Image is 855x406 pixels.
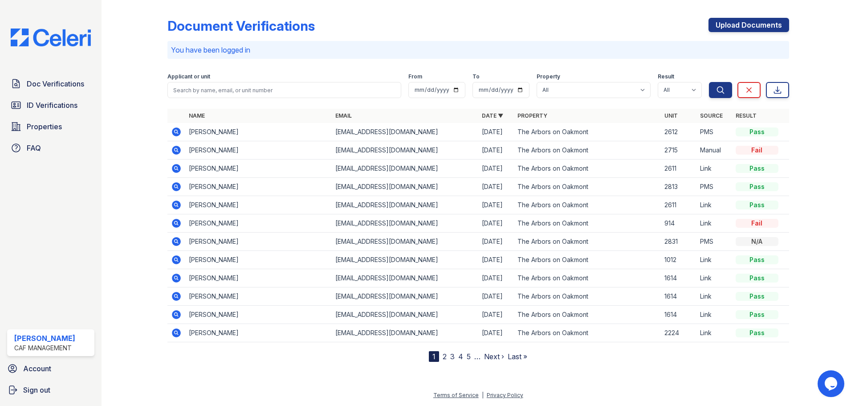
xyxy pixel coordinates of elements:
div: Pass [736,127,778,136]
td: The Arbors on Oakmont [514,214,660,233]
td: [EMAIL_ADDRESS][DOMAIN_NAME] [332,160,478,178]
span: Sign out [23,385,50,395]
td: Link [696,160,732,178]
div: [PERSON_NAME] [14,333,75,344]
td: [EMAIL_ADDRESS][DOMAIN_NAME] [332,178,478,196]
td: The Arbors on Oakmont [514,141,660,160]
a: FAQ [7,139,94,157]
td: [PERSON_NAME] [185,306,332,324]
a: Next › [484,352,504,361]
a: 5 [467,352,471,361]
td: The Arbors on Oakmont [514,306,660,324]
td: PMS [696,123,732,141]
td: [DATE] [478,214,514,233]
td: [DATE] [478,141,514,160]
td: PMS [696,178,732,196]
td: [DATE] [478,160,514,178]
td: The Arbors on Oakmont [514,196,660,214]
td: 2611 [661,196,696,214]
img: CE_Logo_Blue-a8612792a0a2168367f1c8372b55b34899dd931a85d93a1a3d3e32e68fde9ad4.png [4,29,98,46]
td: [PERSON_NAME] [185,196,332,214]
td: The Arbors on Oakmont [514,287,660,306]
p: You have been logged in [171,45,786,55]
a: Terms of Service [433,392,479,398]
a: Privacy Policy [487,392,523,398]
td: 2224 [661,324,696,342]
td: [DATE] [478,269,514,287]
td: 1012 [661,251,696,269]
div: N/A [736,237,778,246]
td: The Arbors on Oakmont [514,324,660,342]
td: [DATE] [478,306,514,324]
td: The Arbors on Oakmont [514,160,660,178]
a: Source [700,112,723,119]
input: Search by name, email, or unit number [167,82,401,98]
td: Link [696,306,732,324]
td: Link [696,214,732,233]
div: Document Verifications [167,18,315,34]
div: CAF Management [14,344,75,353]
td: [PERSON_NAME] [185,178,332,196]
div: Pass [736,164,778,173]
td: Link [696,196,732,214]
td: [PERSON_NAME] [185,251,332,269]
a: Last » [508,352,527,361]
td: Manual [696,141,732,160]
td: [EMAIL_ADDRESS][DOMAIN_NAME] [332,196,478,214]
label: From [408,73,422,80]
td: [DATE] [478,178,514,196]
span: FAQ [27,143,41,153]
div: Fail [736,219,778,228]
td: [EMAIL_ADDRESS][DOMAIN_NAME] [332,214,478,233]
div: Fail [736,146,778,155]
td: [EMAIL_ADDRESS][DOMAIN_NAME] [332,251,478,269]
td: [EMAIL_ADDRESS][DOMAIN_NAME] [332,269,478,287]
td: Link [696,324,732,342]
td: [DATE] [478,287,514,306]
div: Pass [736,255,778,264]
td: [DATE] [478,324,514,342]
td: 1614 [661,287,696,306]
td: [PERSON_NAME] [185,214,332,233]
td: [DATE] [478,233,514,251]
td: The Arbors on Oakmont [514,269,660,287]
label: Applicant or unit [167,73,210,80]
td: [EMAIL_ADDRESS][DOMAIN_NAME] [332,141,478,160]
label: Property [537,73,560,80]
a: Properties [7,118,94,135]
span: ID Verifications [27,100,77,111]
button: Sign out [4,381,98,399]
td: Link [696,269,732,287]
a: Account [4,360,98,377]
label: To [472,73,480,80]
td: 1614 [661,269,696,287]
a: ID Verifications [7,96,94,114]
td: Link [696,251,732,269]
td: The Arbors on Oakmont [514,233,660,251]
td: 1614 [661,306,696,324]
iframe: chat widget [818,370,846,397]
div: Pass [736,201,778,209]
a: 3 [450,352,455,361]
td: 2813 [661,178,696,196]
td: [PERSON_NAME] [185,269,332,287]
div: | [482,392,484,398]
td: [EMAIL_ADDRESS][DOMAIN_NAME] [332,233,478,251]
span: Account [23,363,51,374]
span: Doc Verifications [27,78,84,89]
td: [PERSON_NAME] [185,233,332,251]
td: [PERSON_NAME] [185,123,332,141]
td: [EMAIL_ADDRESS][DOMAIN_NAME] [332,123,478,141]
a: Email [335,112,352,119]
td: 2612 [661,123,696,141]
td: The Arbors on Oakmont [514,178,660,196]
div: Pass [736,182,778,191]
td: [PERSON_NAME] [185,141,332,160]
a: Unit [664,112,678,119]
a: Name [189,112,205,119]
td: [PERSON_NAME] [185,287,332,306]
a: Upload Documents [708,18,789,32]
td: 914 [661,214,696,233]
td: The Arbors on Oakmont [514,251,660,269]
div: 1 [429,351,439,362]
